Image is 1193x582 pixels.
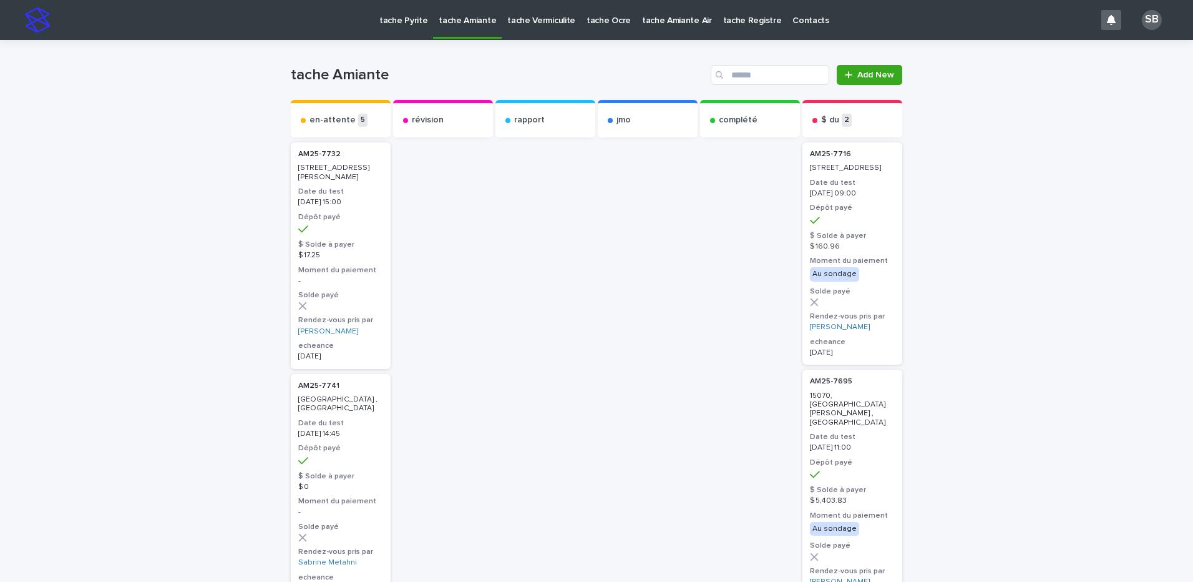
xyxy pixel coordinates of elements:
[298,198,383,207] p: [DATE] 15:00
[298,150,383,159] p: AM25-7732
[810,323,870,332] a: [PERSON_NAME]
[810,522,859,536] div: Au sondage
[298,547,383,557] h3: Rendez-vous pris par
[298,290,383,300] h3: Solde payé
[810,150,895,159] p: AM25-7716
[358,114,368,127] p: 5
[291,66,706,84] h1: tache Amiante
[810,337,895,347] h3: echeance
[810,189,895,198] p: [DATE] 09:00
[711,65,829,85] input: Search
[298,443,383,453] h3: Dépôt payé
[810,287,895,297] h3: Solde payé
[298,240,383,250] h3: $ Solde à payer
[298,471,383,481] h3: $ Solde à payer
[514,115,545,126] p: rapport
[857,71,894,79] span: Add New
[810,256,895,266] h3: Moment du paiement
[802,142,902,365] a: AM25-7716 [STREET_ADDRESS]Date du test[DATE] 09:00Dépôt payé$ Solde à payer$ 160.96Moment du paie...
[837,65,902,85] a: Add New
[298,341,383,351] h3: echeance
[298,187,383,197] h3: Date du test
[298,277,383,285] p: -
[298,352,383,361] p: [DATE]
[810,511,895,521] h3: Moment du paiement
[298,327,358,336] a: [PERSON_NAME]
[821,115,839,126] p: $ du
[810,242,895,251] p: $ 160.96
[810,566,895,576] h3: Rendez-vous pris par
[298,212,383,222] h3: Dépôt payé
[298,164,383,182] p: [STREET_ADDRESS][PERSON_NAME]
[298,251,383,260] p: $ 17.25
[810,432,895,442] h3: Date du test
[810,496,895,505] p: $ 5,403.83
[810,541,895,551] h3: Solde payé
[298,430,383,438] p: [DATE] 14:45
[719,115,757,126] p: complété
[810,178,895,188] h3: Date du test
[810,485,895,495] h3: $ Solde à payer
[842,114,852,127] p: 2
[810,458,895,468] h3: Dépôt payé
[298,558,357,567] a: Sabrine Metahni
[810,231,895,241] h3: $ Solde à payer
[298,522,383,532] h3: Solde payé
[298,483,383,491] p: $ 0
[298,395,383,413] p: [GEOGRAPHIC_DATA] , [GEOGRAPHIC_DATA]
[810,348,895,357] p: [DATE]
[810,267,859,281] div: Au sondage
[810,312,895,322] h3: Rendez-vous pris par
[810,443,895,452] p: [DATE] 11:00
[291,142,391,369] a: AM25-7732 [STREET_ADDRESS][PERSON_NAME]Date du test[DATE] 15:00Dépôt payé$ Solde à payer$ 17.25Mo...
[810,377,895,386] p: AM25-7695
[298,418,383,428] h3: Date du test
[1142,10,1162,30] div: SB
[298,315,383,325] h3: Rendez-vous pris par
[298,382,383,390] p: AM25-7741
[810,164,895,172] p: [STREET_ADDRESS]
[810,203,895,213] h3: Dépôt payé
[298,265,383,275] h3: Moment du paiement
[25,7,50,32] img: stacker-logo-s-only.png
[298,496,383,506] h3: Moment du paiement
[298,508,383,516] p: -
[309,115,356,126] p: en-attente
[810,392,895,428] p: 15070, [GEOGRAPHIC_DATA][PERSON_NAME] , [GEOGRAPHIC_DATA]
[412,115,444,126] p: révision
[616,115,631,126] p: jmo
